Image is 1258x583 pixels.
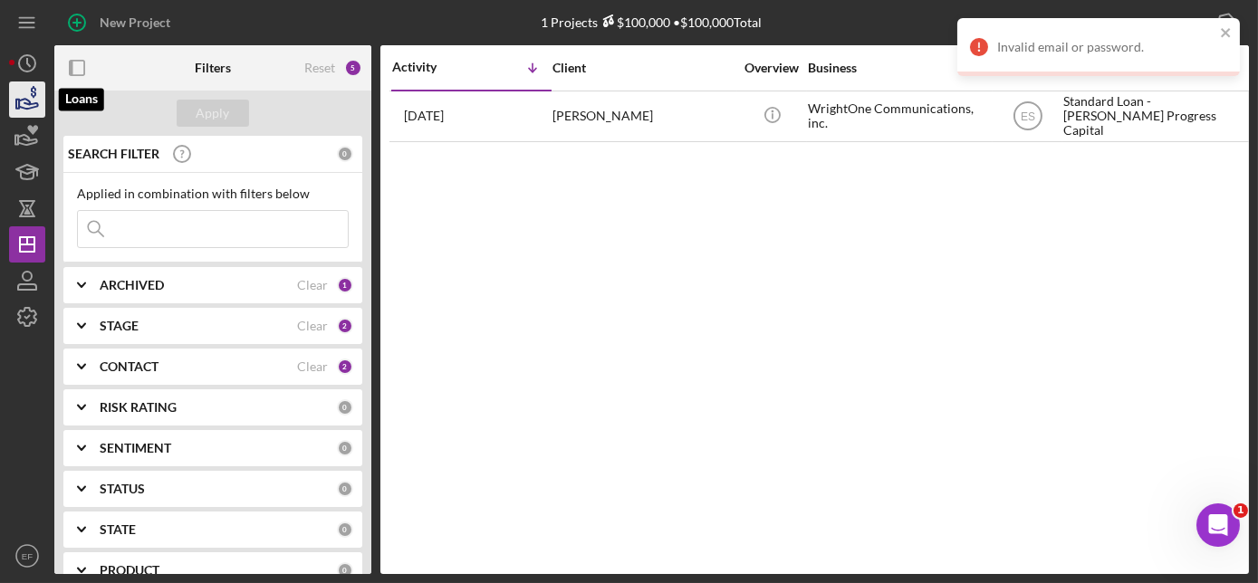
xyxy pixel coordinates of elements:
[404,109,444,123] time: 2025-09-17 20:00
[304,61,335,75] div: Reset
[177,100,249,127] button: Apply
[337,521,353,538] div: 0
[100,400,177,415] b: RISK RATING
[1147,5,1249,41] button: Export
[337,358,353,375] div: 2
[808,92,989,140] div: WrightOne Communications, inc.
[337,440,353,456] div: 0
[1220,25,1233,43] button: close
[54,5,188,41] button: New Project
[297,278,328,292] div: Clear
[100,319,139,333] b: STAGE
[100,522,136,537] b: STATE
[1063,92,1244,140] div: Standard Loan - [PERSON_NAME] Progress Capital
[100,482,145,496] b: STATUS
[392,60,472,74] div: Activity
[337,146,353,162] div: 0
[197,100,230,127] div: Apply
[100,563,159,578] b: PRODUCT
[738,61,806,75] div: Overview
[1234,503,1248,518] span: 1
[552,61,734,75] div: Client
[297,359,328,374] div: Clear
[22,551,33,561] text: EF
[344,59,362,77] div: 5
[77,186,349,201] div: Applied in combination with filters below
[599,14,671,30] div: $100,000
[337,277,353,293] div: 1
[997,40,1215,54] div: Invalid email or password.
[1196,503,1240,547] iframe: Intercom live chat
[1020,110,1034,123] text: ES
[1165,5,1204,41] div: Export
[552,92,734,140] div: [PERSON_NAME]
[100,441,171,455] b: SENTIMENT
[100,5,170,41] div: New Project
[337,399,353,416] div: 0
[9,538,45,574] button: EF
[337,318,353,334] div: 2
[100,359,158,374] b: CONTACT
[195,61,231,75] b: Filters
[337,562,353,578] div: 0
[68,147,159,161] b: SEARCH FILTER
[337,481,353,497] div: 0
[100,278,164,292] b: ARCHIVED
[297,319,328,333] div: Clear
[542,14,763,30] div: 1 Projects • $100,000 Total
[808,61,989,75] div: Business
